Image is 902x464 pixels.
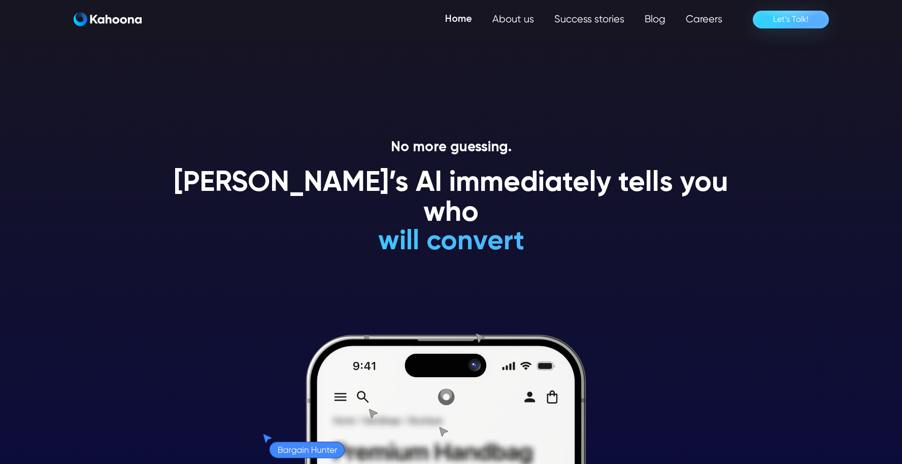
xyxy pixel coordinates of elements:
[544,9,634,29] a: Success stories
[634,9,676,29] a: Blog
[302,226,600,256] h1: is a loyal customer
[302,256,600,286] h1: will convert
[773,11,809,27] div: Let’s Talk!
[676,9,732,29] a: Careers
[279,447,338,455] g: Bargain Hunter
[162,169,741,229] h1: [PERSON_NAME]’s AI immediately tells you who
[435,9,482,29] a: Home
[482,9,544,29] a: About us
[753,11,829,28] a: Let’s Talk!
[162,139,741,156] p: No more guessing.
[74,12,142,27] a: home
[74,12,142,26] img: Kahoona logo white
